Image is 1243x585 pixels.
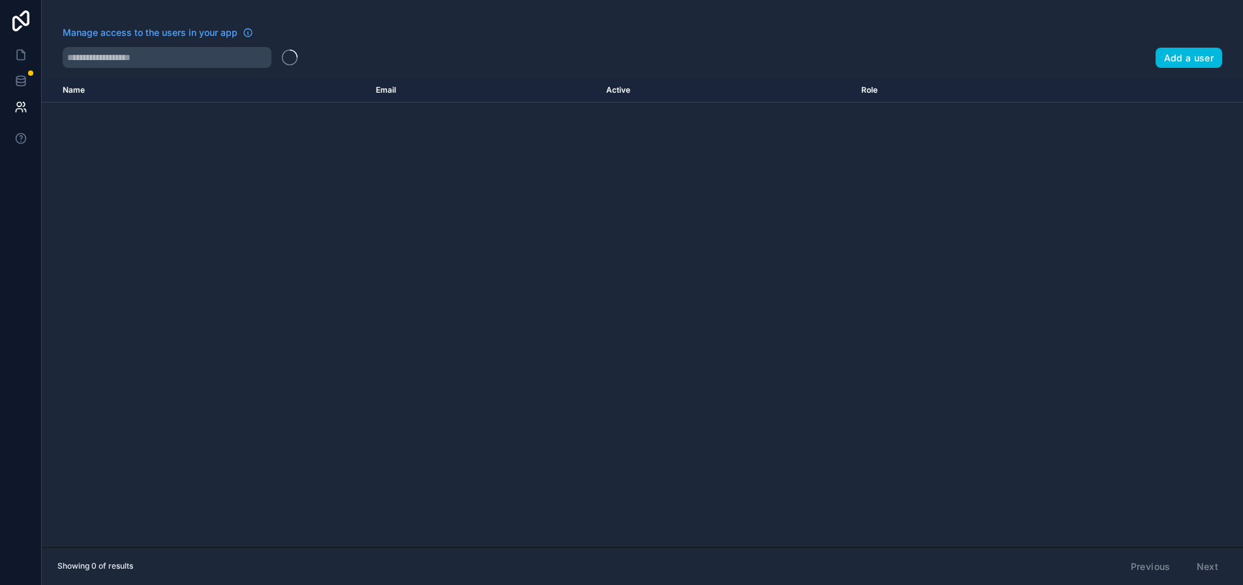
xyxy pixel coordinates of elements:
span: Manage access to the users in your app [63,26,238,39]
th: Name [42,78,368,103]
a: Manage access to the users in your app [63,26,253,39]
button: Add a user [1156,48,1223,69]
th: Active [598,78,853,103]
div: scrollable content [42,78,1243,547]
th: Email [368,78,598,103]
span: Showing 0 of results [57,561,133,571]
th: Role [853,78,1058,103]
